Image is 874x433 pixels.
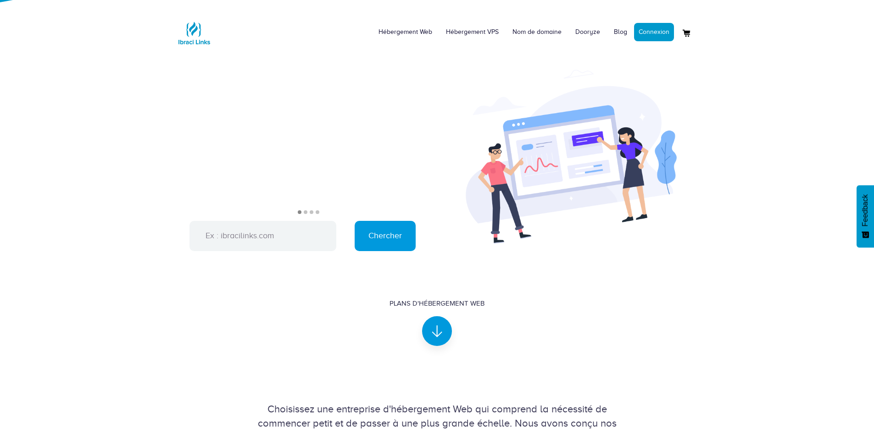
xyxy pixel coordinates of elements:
input: Chercher [355,221,416,251]
a: Connexion [634,23,674,41]
a: Hébergement Web [372,18,439,46]
a: Logo Ibraci Links [176,7,212,51]
a: Dooryze [568,18,607,46]
button: Feedback - Afficher l’enquête [857,185,874,247]
div: Plans d'hébergement Web [390,299,484,308]
a: Hébergement VPS [439,18,506,46]
span: Feedback [861,194,869,226]
a: Blog [607,18,634,46]
a: Plans d'hébergement Web [390,299,484,338]
a: Nom de domaine [506,18,568,46]
input: Ex : ibracilinks.com [189,221,336,251]
img: Logo Ibraci Links [176,15,212,51]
